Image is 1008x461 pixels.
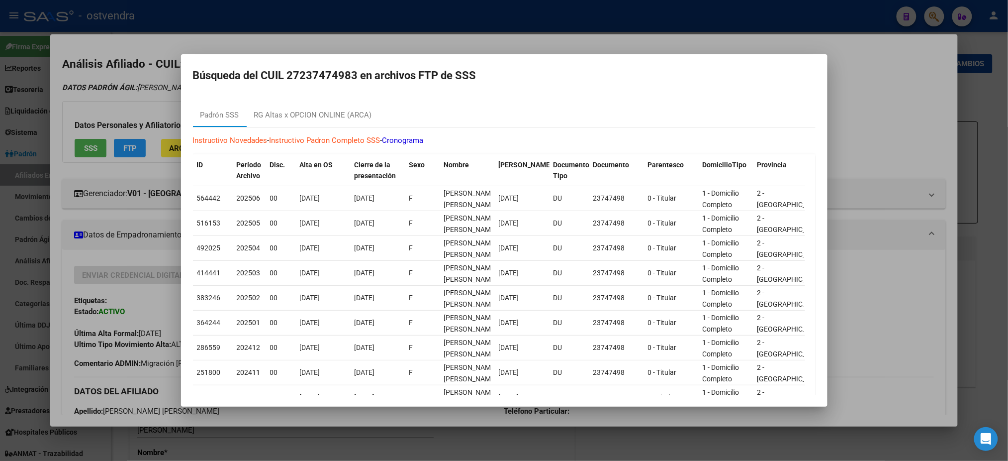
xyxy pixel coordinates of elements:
span: F [409,244,413,252]
div: 00 [270,317,292,329]
span: [DATE] [355,319,375,327]
h2: Búsqueda del CUIL 27237474983 en archivos FTP de SSS [193,66,816,85]
div: 23747498 [593,242,640,254]
span: 492025 [197,244,221,252]
div: Padrón SSS [200,110,239,121]
div: 00 [270,193,292,204]
span: 2 - [GEOGRAPHIC_DATA] [757,339,825,358]
div: 23747498 [593,292,640,304]
span: 0 - Titular [648,244,677,252]
span: 2 - [GEOGRAPHIC_DATA] [757,388,825,408]
span: 202504 [237,244,261,252]
span: [DATE] [499,294,519,302]
span: [DATE] [300,219,320,227]
div: 23747498 [593,193,640,204]
span: [DATE] [355,269,375,277]
span: [DATE] [499,244,519,252]
div: DU [553,292,585,304]
span: 1 - Domicilio Completo [703,189,739,209]
span: 202501 [237,319,261,327]
span: Documento Tipo [553,161,590,180]
span: F [409,344,413,351]
span: [DATE] [499,393,519,401]
span: [DATE] [300,269,320,277]
span: 1 - Domicilio Completo [703,388,739,408]
datatable-header-cell: Sexo [405,154,440,187]
span: [DATE] [300,294,320,302]
span: Parentesco [648,161,684,169]
span: 202412 [237,344,261,351]
span: F [409,269,413,277]
span: 202506 [237,194,261,202]
span: GONZALEZ HAYDEE NINFA [444,339,497,358]
span: 1 - Domicilio Completo [703,264,739,283]
span: Sexo [409,161,425,169]
datatable-header-cell: DomicilioTipo [699,154,753,187]
span: [DATE] [300,244,320,252]
div: DU [553,267,585,279]
div: DU [553,242,585,254]
span: 2 - [GEOGRAPHIC_DATA] [757,214,825,233]
span: [DATE] [300,194,320,202]
datatable-header-cell: Período Archivo [233,154,266,187]
div: DU [553,317,585,329]
div: 00 [270,392,292,403]
datatable-header-cell: Fecha Nac. [495,154,550,187]
span: 2 - [GEOGRAPHIC_DATA] [757,289,825,308]
datatable-header-cell: Documento [589,154,644,187]
span: 0 - Titular [648,344,677,351]
span: 1 - Domicilio Completo [703,363,739,383]
span: [DATE] [499,319,519,327]
span: 0 - Titular [648,219,677,227]
span: GONZALEZ HAYDEE NINFA [444,363,497,383]
span: [DATE] [499,219,519,227]
span: 2 - [GEOGRAPHIC_DATA] [757,239,825,258]
p: - - [193,135,816,146]
span: 202503 [237,269,261,277]
datatable-header-cell: Documento Tipo [550,154,589,187]
span: F [409,368,413,376]
span: GONZALEZ HAYDEE NINFA [444,189,497,209]
span: 564442 [197,194,221,202]
datatable-header-cell: Alta en OS [296,154,351,187]
span: 286559 [197,344,221,351]
span: 1 - Domicilio Completo [703,239,739,258]
span: 251800 [197,368,221,376]
div: DU [553,367,585,378]
span: 383246 [197,294,221,302]
span: [DATE] [499,269,519,277]
span: GONZALEZ HAYDEE NINFA [444,314,497,333]
span: 0 - Titular [648,393,677,401]
span: DomicilioTipo [703,161,747,169]
span: Provincia [757,161,787,169]
span: 202411 [237,368,261,376]
span: 1 - Domicilio Completo [703,314,739,333]
span: 0 - Titular [648,294,677,302]
span: F [409,194,413,202]
div: RG Altas x OPCION ONLINE (ARCA) [254,110,372,121]
span: Documento [593,161,630,169]
span: Disc. [270,161,285,169]
span: Alta en OS [300,161,333,169]
span: GONZALEZ HAYDEE NINFA [444,214,497,233]
datatable-header-cell: Parentesco [644,154,699,187]
span: 0 - Titular [648,319,677,327]
span: ID [197,161,203,169]
span: [DATE] [355,368,375,376]
span: [DATE] [499,368,519,376]
datatable-header-cell: Disc. [266,154,296,187]
span: 2 - [GEOGRAPHIC_DATA] [757,363,825,383]
span: [DATE] [300,393,320,401]
span: 0 - Titular [648,194,677,202]
span: Nombre [444,161,469,169]
div: DU [553,342,585,353]
span: 1 - Domicilio Completo [703,339,739,358]
span: 364244 [197,319,221,327]
span: 0 - Titular [648,269,677,277]
span: 1 - Domicilio Completo [703,214,739,233]
span: 202410 [237,393,261,401]
span: 202502 [237,294,261,302]
span: [DATE] [355,244,375,252]
span: 414441 [197,269,221,277]
div: 00 [270,292,292,304]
